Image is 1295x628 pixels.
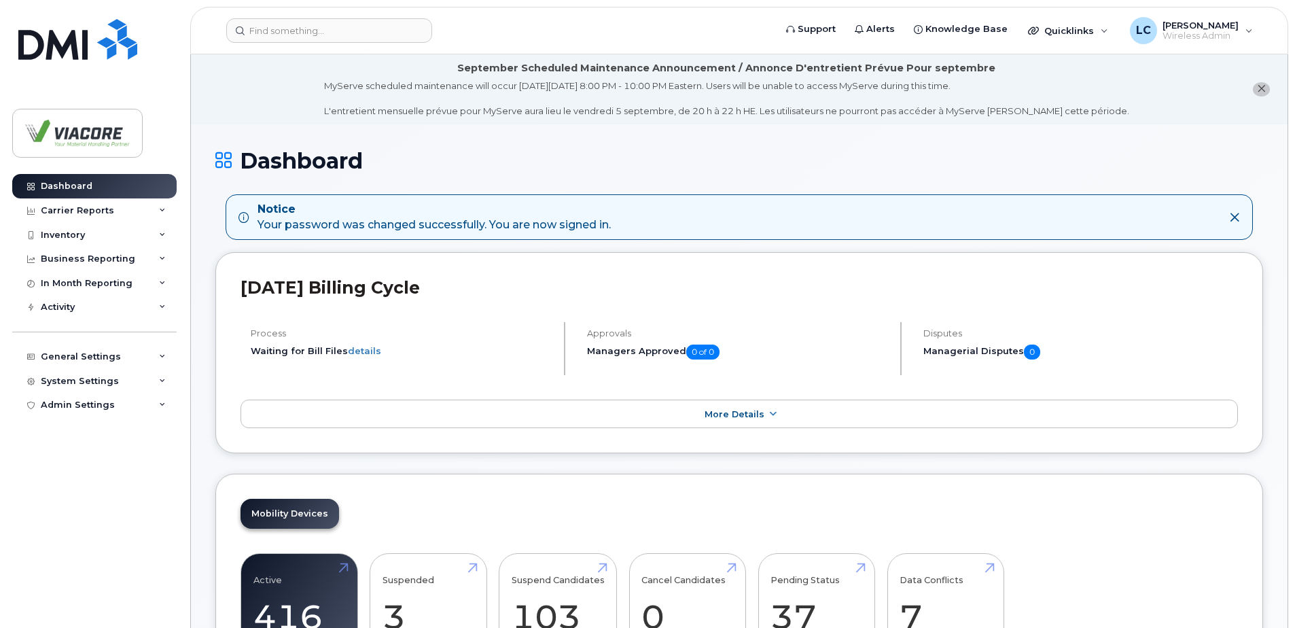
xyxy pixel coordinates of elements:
[686,345,720,360] span: 0 of 0
[324,80,1129,118] div: MyServe scheduled maintenance will occur [DATE][DATE] 8:00 PM - 10:00 PM Eastern. Users will be u...
[1253,82,1270,97] button: close notification
[923,328,1238,338] h4: Disputes
[587,345,889,360] h5: Managers Approved
[215,149,1263,173] h1: Dashboard
[587,328,889,338] h4: Approvals
[1024,345,1040,360] span: 0
[258,202,611,233] div: Your password was changed successfully. You are now signed in.
[258,202,611,217] strong: Notice
[241,277,1238,298] h2: [DATE] Billing Cycle
[348,345,381,356] a: details
[251,345,552,357] li: Waiting for Bill Files
[457,61,995,75] div: September Scheduled Maintenance Announcement / Annonce D'entretient Prévue Pour septembre
[251,328,552,338] h4: Process
[241,499,339,529] a: Mobility Devices
[705,409,764,419] span: More Details
[923,345,1238,360] h5: Managerial Disputes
